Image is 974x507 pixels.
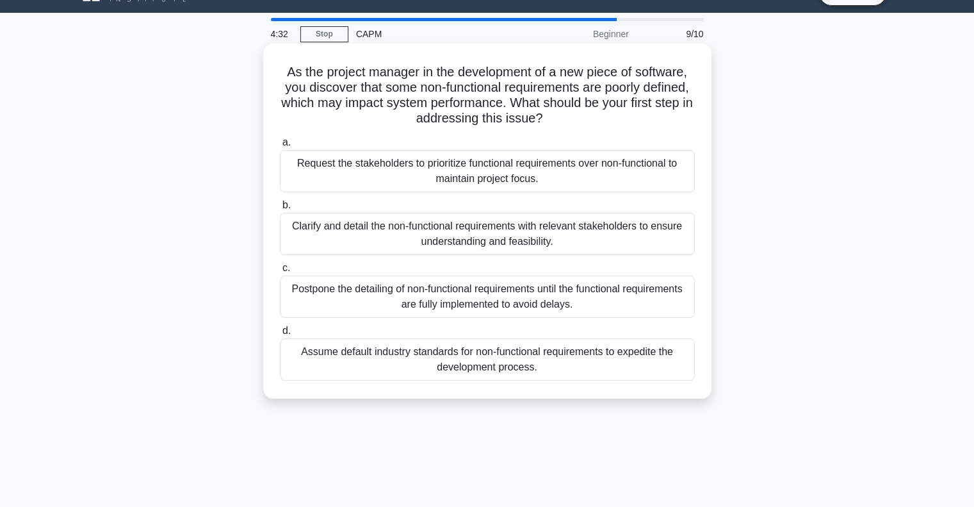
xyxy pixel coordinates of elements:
[280,213,695,255] div: Clarify and detail the non-functional requirements with relevant stakeholders to ensure understan...
[282,199,291,210] span: b.
[282,325,291,336] span: d.
[280,338,695,381] div: Assume default industry standards for non-functional requirements to expedite the development pro...
[263,21,300,47] div: 4:32
[280,150,695,192] div: Request the stakeholders to prioritize functional requirements over non-functional to maintain pr...
[282,262,290,273] span: c.
[348,21,524,47] div: CAPM
[637,21,711,47] div: 9/10
[524,21,637,47] div: Beginner
[282,137,291,147] span: a.
[300,26,348,42] a: Stop
[279,64,696,127] h5: As the project manager in the development of a new piece of software, you discover that some non-...
[280,276,695,318] div: Postpone the detailing of non-functional requirements until the functional requirements are fully...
